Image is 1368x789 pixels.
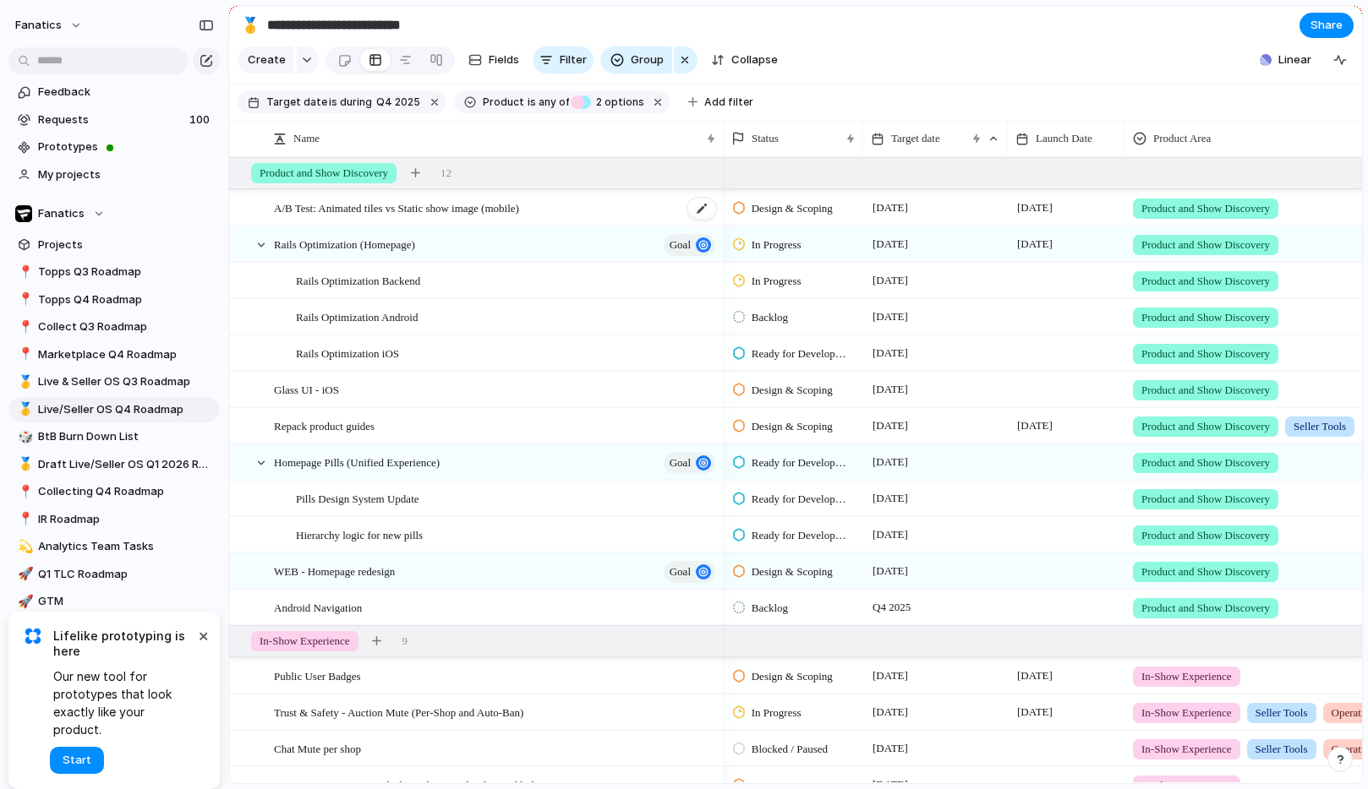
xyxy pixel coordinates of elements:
[8,507,220,532] a: 📍IR Roadmap
[274,198,519,217] span: A/B Test: Animated tiles vs Static show image (mobile)
[8,452,220,477] a: 🥇Draft Live/Seller OS Q1 2026 Roadmap
[483,95,524,110] span: Product
[376,95,420,110] span: Q4 2025
[536,95,569,110] span: any of
[18,345,30,364] div: 📍
[868,234,912,254] span: [DATE]
[868,561,912,581] span: [DATE]
[752,237,802,253] span: In Progress
[752,527,849,544] span: Ready for Development
[296,488,419,508] span: Pills Design System Update
[8,134,220,160] a: Prototypes
[50,747,104,774] button: Start
[533,46,594,73] button: Filter
[15,538,32,555] button: 💫
[53,628,194,659] span: Lifelike prototyping is here
[1141,741,1232,758] span: In-Show Experience
[329,95,337,110] span: is
[38,264,214,280] span: Topps Q3 Roadmap
[868,416,912,436] span: [DATE]
[8,314,220,340] a: 📍Collect Q3 Roadmap
[8,589,220,614] a: 🚀GTM
[1141,273,1270,290] span: Product and Show Discovery
[18,427,30,447] div: 🎲
[63,752,91,769] span: Start
[1013,234,1057,254] span: [DATE]
[274,416,375,435] span: Repack product guides
[8,562,220,587] a: 🚀Q1 TLC Roadmap
[1013,702,1057,722] span: [DATE]
[1141,346,1270,362] span: Product and Show Discovery
[8,162,220,188] a: My projects
[18,537,30,557] div: 💫
[237,12,264,39] button: 🥇
[8,369,220,394] a: 🥇Live & Seller OS Q3 Roadmap
[664,234,715,256] button: goal
[38,291,214,308] span: Topps Q4 Roadmap
[18,564,30,584] div: 🚀
[752,741,828,758] span: Blocked / Paused
[489,52,519,68] span: Fields
[752,382,833,399] span: Design & Scoping
[38,318,214,335] span: Collect Q3 Roadmap
[1141,200,1270,217] span: Product and Show Discovery
[18,482,30,502] div: 📍
[38,538,214,555] span: Analytics Team Tasks
[296,270,420,290] span: Rails Optimization Backend
[38,139,214,155] span: Prototypes
[38,456,214,473] span: Draft Live/Seller OS Q1 2026 Roadmap
[560,52,587,68] span: Filter
[8,534,220,559] a: 💫Analytics Team Tasks
[248,52,286,68] span: Create
[260,633,350,650] span: In-Show Experience
[868,343,912,363] span: [DATE]
[524,93,572,112] button: isany of
[704,95,753,110] span: Add filter
[1153,130,1211,147] span: Product Area
[296,343,399,362] span: Rails Optimization iOS
[18,318,30,337] div: 📍
[1013,666,1057,686] span: [DATE]
[38,166,214,183] span: My projects
[600,46,672,73] button: Group
[591,95,644,110] span: options
[38,483,214,500] span: Collecting Q4 Roadmap
[731,52,778,68] span: Collapse
[296,525,423,544] span: Hierarchy logic for new pills
[868,307,912,327] span: [DATE]
[38,112,184,128] span: Requests
[18,454,30,474] div: 🥇
[462,46,526,73] button: Fields
[274,452,440,471] span: Homepage Pills (Unified Experience)
[8,479,220,504] a: 📍Collecting Q4 Roadmap
[8,79,220,105] a: Feedback
[1141,668,1232,685] span: In-Show Experience
[8,397,220,422] a: 🥇Live/Seller OS Q4 Roadmap
[18,290,30,309] div: 📍
[38,428,214,445] span: BtB Burn Down List
[8,617,220,642] div: 🏥Problem Areas
[18,263,30,282] div: 📍
[868,452,912,472] span: [DATE]
[8,342,220,367] div: 📍Marketplace Q4 Roadmap
[868,738,912,759] span: [DATE]
[38,205,85,222] span: Fanatics
[15,373,32,390] button: 🥇
[571,93,648,112] button: 2 options
[1278,52,1311,68] span: Linear
[15,428,32,445] button: 🎲
[260,165,388,182] span: Product and Show Discovery
[38,566,214,583] span: Q1 TLC Roadmap
[15,593,32,610] button: 🚀
[752,200,833,217] span: Design & Scoping
[752,418,833,435] span: Design & Scoping
[752,600,788,617] span: Backlog
[752,563,833,580] span: Design & Scoping
[752,346,849,362] span: Ready for Development
[274,597,362,617] span: Android Navigation
[752,491,849,508] span: Ready for Development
